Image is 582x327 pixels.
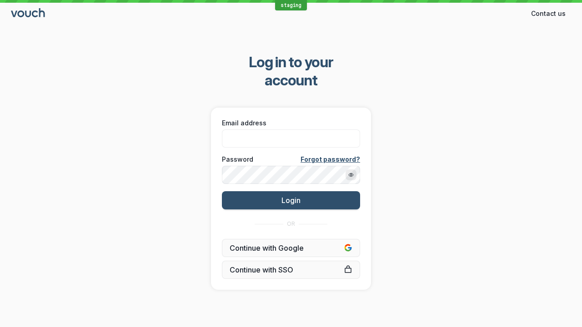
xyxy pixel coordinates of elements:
[223,53,359,89] span: Log in to your account
[222,119,266,128] span: Email address
[222,191,360,209] button: Login
[281,196,301,205] span: Login
[526,6,571,21] button: Contact us
[222,261,360,279] a: Continue with SSO
[346,169,356,180] button: Show password
[11,10,46,18] a: Go to sign in
[230,265,352,274] span: Continue with SSO
[301,155,360,164] a: Forgot password?
[222,239,360,257] button: Continue with Google
[531,9,566,18] span: Contact us
[287,220,295,228] span: OR
[222,155,253,164] span: Password
[230,243,352,253] span: Continue with Google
